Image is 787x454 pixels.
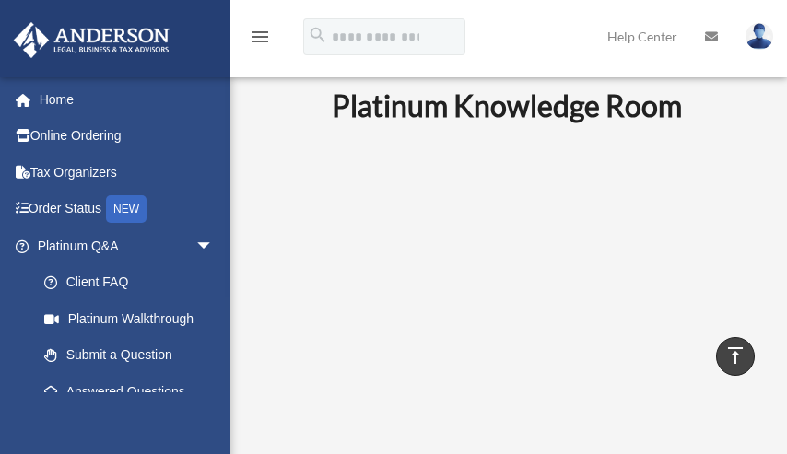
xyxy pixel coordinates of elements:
[26,337,241,374] a: Submit a Question
[308,25,328,45] i: search
[724,344,746,367] i: vertical_align_top
[106,195,147,223] div: NEW
[26,264,241,301] a: Client FAQ
[13,154,241,191] a: Tax Organizers
[13,191,241,228] a: Order StatusNEW
[13,227,241,264] a: Platinum Q&Aarrow_drop_down
[332,87,682,123] b: Platinum Knowledge Room
[26,373,241,410] a: Answered Questions
[26,300,241,337] a: Platinum Walkthrough
[13,81,241,118] a: Home
[716,337,755,376] a: vertical_align_top
[249,32,271,48] a: menu
[13,118,241,155] a: Online Ordering
[8,22,175,58] img: Anderson Advisors Platinum Portal
[746,23,773,50] img: User Pic
[195,227,232,265] span: arrow_drop_down
[249,26,271,48] i: menu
